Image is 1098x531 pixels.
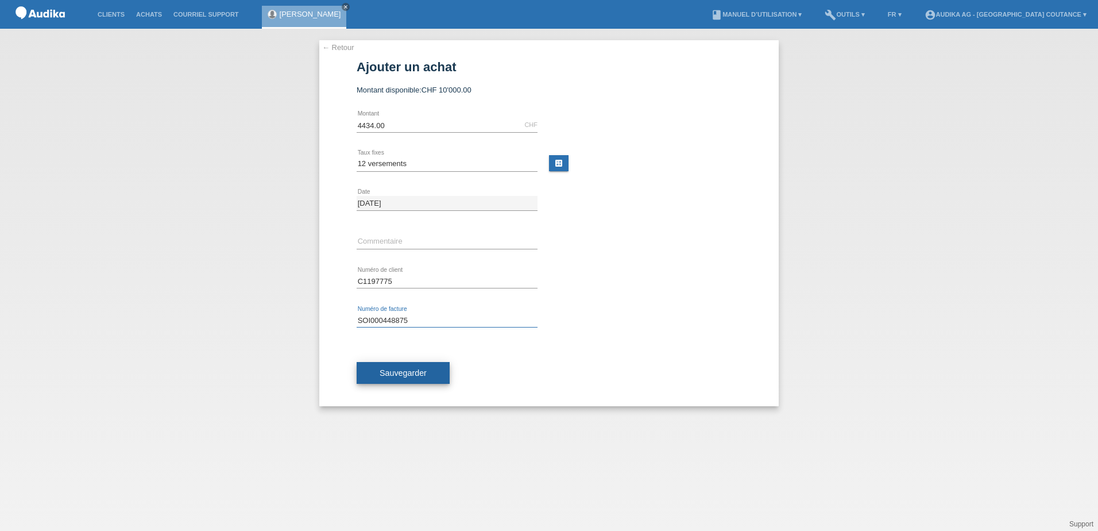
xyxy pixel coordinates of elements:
span: Sauvegarder [380,368,427,378]
a: bookManuel d’utilisation ▾ [705,11,807,18]
a: Clients [92,11,130,18]
i: calculate [554,159,563,168]
div: CHF [524,121,538,128]
a: Achats [130,11,168,18]
a: account_circleAudika AG - [GEOGRAPHIC_DATA] Coutance ▾ [919,11,1092,18]
a: Courriel Support [168,11,244,18]
i: build [825,9,836,21]
a: calculate [549,155,569,171]
button: Sauvegarder [357,362,450,384]
i: book [711,9,722,21]
a: Support [1069,520,1093,528]
a: ← Retour [322,43,354,52]
a: buildOutils ▾ [819,11,870,18]
span: CHF 10'000.00 [422,86,471,94]
i: close [343,4,349,10]
a: close [342,3,350,11]
a: [PERSON_NAME] [280,10,341,18]
i: account_circle [925,9,936,21]
a: POS — MF Group [11,22,69,31]
div: Montant disponible: [357,86,741,94]
a: FR ▾ [882,11,907,18]
input: SOI_________ [357,313,538,328]
h1: Ajouter un achat [357,60,741,74]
